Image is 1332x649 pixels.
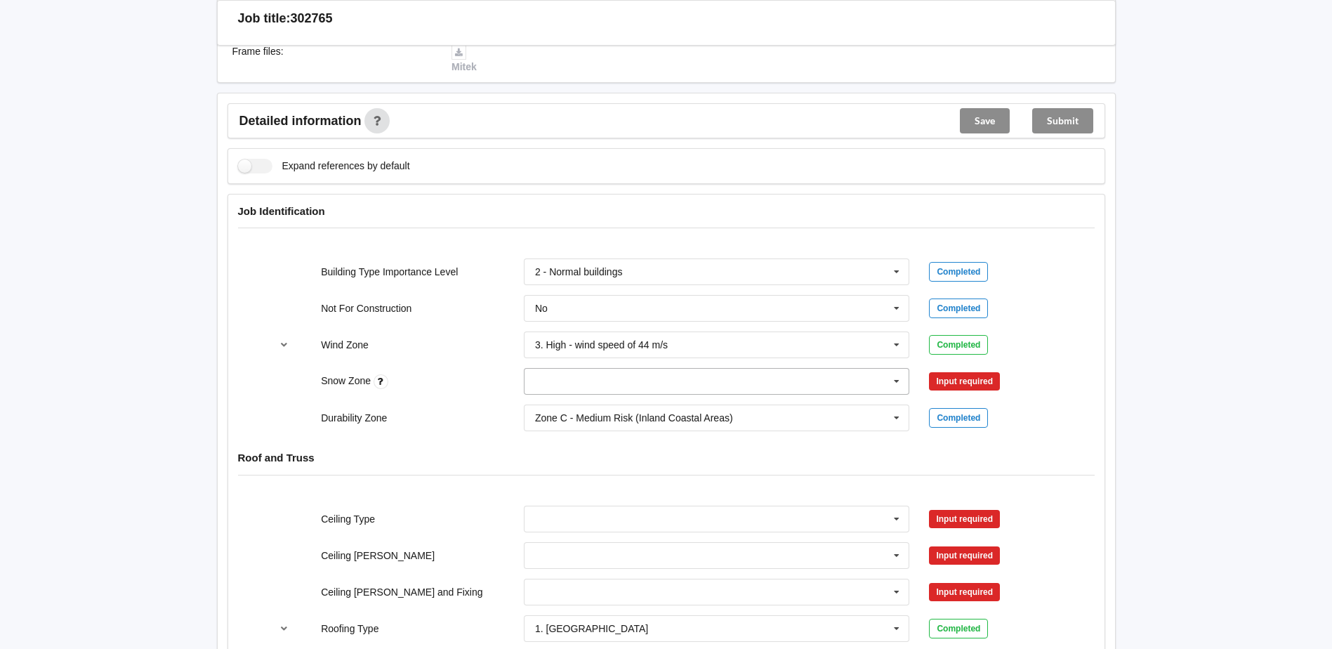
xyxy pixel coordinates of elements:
h4: Job Identification [238,204,1095,218]
h3: Job title: [238,11,291,27]
button: reference-toggle [270,332,298,358]
div: Frame files : [223,44,442,74]
button: reference-toggle [270,616,298,641]
label: Snow Zone [321,375,374,386]
label: Expand references by default [238,159,410,173]
div: Completed [929,335,988,355]
div: 3. High - wind speed of 44 m/s [535,340,668,350]
span: Detailed information [239,114,362,127]
a: Mitek [451,46,477,72]
label: Durability Zone [321,412,387,424]
label: Wind Zone [321,339,369,350]
div: Completed [929,262,988,282]
div: 1. [GEOGRAPHIC_DATA] [535,624,648,634]
div: Completed [929,408,988,428]
label: Building Type Importance Level [321,266,458,277]
div: Input required [929,372,1000,391]
div: Completed [929,299,988,318]
h3: 302765 [291,11,333,27]
div: Input required [929,583,1000,601]
div: No [535,303,548,313]
label: Not For Construction [321,303,411,314]
div: Input required [929,546,1000,565]
h4: Roof and Truss [238,451,1095,464]
div: 2 - Normal buildings [535,267,623,277]
label: Ceiling [PERSON_NAME] [321,550,435,561]
div: Completed [929,619,988,638]
label: Ceiling [PERSON_NAME] and Fixing [321,586,482,598]
label: Roofing Type [321,623,378,634]
div: Zone C - Medium Risk (Inland Coastal Areas) [535,413,733,423]
label: Ceiling Type [321,513,375,525]
div: Input required [929,510,1000,528]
